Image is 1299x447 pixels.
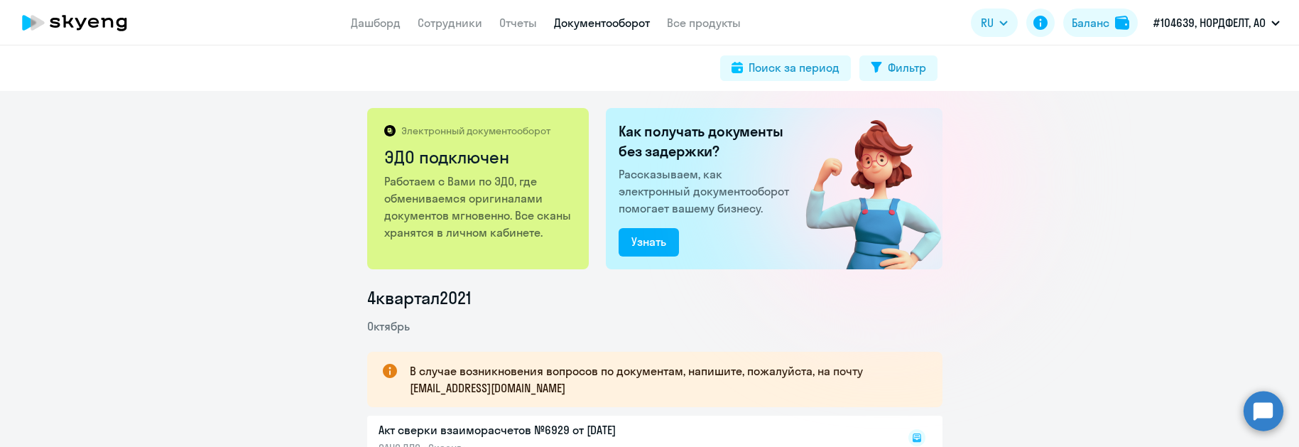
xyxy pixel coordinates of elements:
a: Сотрудники [418,16,482,30]
div: Узнать [631,233,666,250]
a: Все продукты [667,16,741,30]
a: Документооборот [554,16,650,30]
a: Дашборд [351,16,401,30]
button: Узнать [619,228,679,257]
img: balance [1115,16,1129,30]
p: В случае возникновения вопросов по документам, напишите, пожалуйста, на почту [EMAIL_ADDRESS][DOM... [410,362,917,397]
div: Поиск за период [749,59,839,76]
li: 4 квартал 2021 [367,286,942,309]
span: Октябрь [367,319,410,333]
h2: Как получать документы без задержки? [619,122,795,161]
span: RU [981,14,994,31]
button: Поиск за период [720,55,851,81]
button: RU [971,9,1018,37]
div: Фильтр [888,59,926,76]
div: Баланс [1072,14,1109,31]
button: Фильтр [859,55,937,81]
p: Работаем с Вами по ЭДО, где обмениваемся оригиналами документов мгновенно. Все сканы хранятся в л... [384,173,574,241]
a: Отчеты [499,16,537,30]
p: #104639, НОРДФЕЛТ, АО [1153,14,1266,31]
button: #104639, НОРДФЕЛТ, АО [1146,6,1287,40]
button: Балансbalance [1063,9,1138,37]
p: Электронный документооборот [401,124,550,137]
p: Рассказываем, как электронный документооборот помогает вашему бизнесу. [619,166,795,217]
h2: ЭДО подключен [384,146,574,168]
img: connected [783,108,942,269]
